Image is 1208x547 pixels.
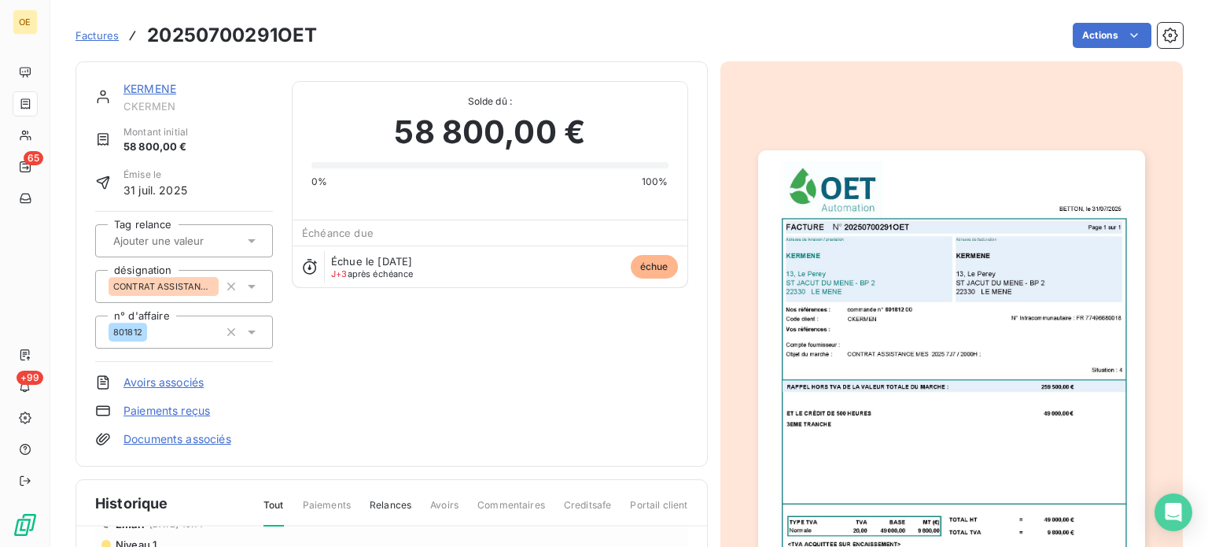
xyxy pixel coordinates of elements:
[123,168,187,182] span: Émise le
[95,493,168,514] span: Historique
[303,498,351,525] span: Paiements
[311,94,668,109] span: Solde dû :
[149,519,204,529] span: [DATE] 15:14
[112,234,270,248] input: Ajouter une valeur
[123,139,188,155] span: 58 800,00 €
[394,109,585,156] span: 58 800,00 €
[630,498,687,525] span: Portail client
[1155,493,1192,531] div: Open Intercom Messenger
[331,268,347,279] span: J+3
[477,498,545,525] span: Commentaires
[1073,23,1151,48] button: Actions
[17,371,43,385] span: +99
[113,327,142,337] span: 801812
[631,255,678,279] span: échue
[430,498,459,525] span: Avoirs
[564,498,612,525] span: Creditsafe
[311,175,327,189] span: 0%
[123,403,210,419] a: Paiements reçus
[331,269,414,279] span: après échéance
[123,125,188,139] span: Montant initial
[263,498,284,527] span: Tout
[147,21,317,50] h3: 20250700291OET
[123,100,273,113] span: CKERMEN
[75,28,119,43] a: Factures
[331,255,412,268] span: Échue le [DATE]
[13,9,38,35] div: OE
[24,151,43,165] span: 65
[642,175,668,189] span: 100%
[302,227,374,239] span: Échéance due
[13,512,38,538] img: Logo LeanPay
[370,498,411,525] span: Relances
[123,182,187,198] span: 31 juil. 2025
[123,375,204,390] a: Avoirs associés
[75,29,119,42] span: Factures
[123,82,176,95] a: KERMENE
[123,431,231,447] a: Documents associés
[113,282,214,291] span: CONTRAT ASSISTANCE MES 2025 7J7 / 2000H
